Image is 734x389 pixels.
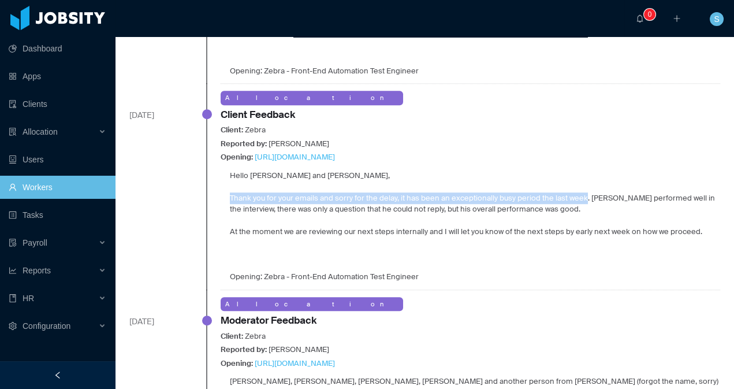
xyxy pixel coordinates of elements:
[9,239,17,247] i: icon: file-protect
[221,170,720,283] div: Opening: Zebra - Front-End Automation Test Engineer
[23,238,47,247] span: Payroll
[23,294,34,303] span: HR
[221,331,243,341] strong: Client:
[221,358,253,368] strong: Opening:
[9,294,17,302] i: icon: book
[221,124,266,136] div: Zebra
[9,37,106,60] a: icon: pie-chartDashboard
[714,12,719,26] span: S
[221,344,329,355] div: [PERSON_NAME]
[23,127,58,136] span: Allocation
[9,322,17,330] i: icon: setting
[636,14,644,23] i: icon: bell
[230,226,720,238] p: At the moment we are reviewing our next steps internally and I will let you know of the next step...
[221,331,266,342] div: Zebra
[9,92,106,116] a: icon: auditClients
[221,152,253,162] strong: Opening:
[644,9,655,20] sup: 0
[221,344,267,354] strong: Reported by:
[23,321,70,331] span: Configuration
[230,192,720,215] p: Thank you for your emails and sorry for the delay, it has been an exceptionally busy period the l...
[9,65,106,88] a: icon: appstoreApps
[673,14,681,23] i: icon: plus
[221,139,267,149] strong: Reported by:
[221,125,243,135] strong: Client:
[221,91,403,105] div: Allocation
[9,266,17,275] i: icon: line-chart
[9,176,106,199] a: icon: userWorkers
[221,108,295,123] div: Client Feedback
[129,313,193,328] div: [DATE]
[221,138,329,150] div: [PERSON_NAME]
[129,107,193,121] div: [DATE]
[230,170,720,181] p: Hello [PERSON_NAME] and [PERSON_NAME],
[255,152,335,162] a: [URL][DOMAIN_NAME]
[221,313,316,328] div: Moderator Feedback
[23,266,51,275] span: Reports
[9,203,106,227] a: icon: profileTasks
[9,148,106,171] a: icon: robotUsers
[255,358,335,368] a: [URL][DOMAIN_NAME]
[221,297,403,312] div: Allocation
[9,128,17,136] i: icon: solution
